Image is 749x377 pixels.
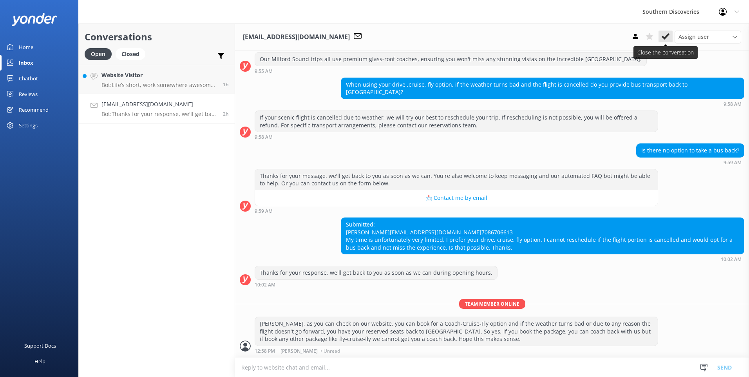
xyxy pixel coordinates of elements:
div: Help [34,353,45,369]
div: 09:59am 16-Aug-2025 (UTC +12:00) Pacific/Auckland [636,159,744,165]
div: Home [19,39,33,55]
h4: Website Visitor [101,71,217,80]
h2: Conversations [85,29,229,44]
div: Our Milford Sound trips all use premium glass-roof coaches, ensuring you won't miss any stunning ... [255,53,646,66]
div: 10:02am 16-Aug-2025 (UTC +12:00) Pacific/Auckland [341,256,744,262]
div: 09:58am 16-Aug-2025 (UTC +12:00) Pacific/Auckland [341,101,744,107]
div: Chatbot [19,71,38,86]
p: Bot: Thanks for your response, we'll get back to you as soon as we can during opening hours. [101,111,217,118]
div: If your scenic flight is cancelled due to weather, we will try our best to reschedule your trip. ... [255,111,658,132]
div: Is there no option to take a bus back? [637,144,744,157]
p: Bot: Life’s short, work somewhere awesome! Check out our current vacancies at [URL][DOMAIN_NAME]. [101,82,217,89]
span: Team member online [459,299,525,309]
strong: 12:58 PM [255,349,275,353]
div: Reviews [19,86,38,102]
a: Website VisitorBot:Life’s short, work somewhere awesome! Check out our current vacancies at [URL]... [79,65,235,94]
strong: 9:59 AM [724,160,742,165]
span: • Unread [320,349,340,353]
div: [PERSON_NAME], as you can check on our website, you can book for a Coach-Cruise-Fly option and if... [255,317,658,346]
div: 12:58pm 16-Aug-2025 (UTC +12:00) Pacific/Auckland [255,348,658,353]
h3: [EMAIL_ADDRESS][DOMAIN_NAME] [243,32,350,42]
div: Assign User [675,31,741,43]
div: 09:59am 16-Aug-2025 (UTC +12:00) Pacific/Auckland [255,208,658,214]
span: Assign user [678,33,709,41]
div: Thanks for your response, we'll get back to you as soon as we can during opening hours. [255,266,497,279]
div: Open [85,48,112,60]
div: Inbox [19,55,33,71]
div: Settings [19,118,38,133]
a: Open [85,49,116,58]
a: Closed [116,49,149,58]
div: Support Docs [24,338,56,353]
strong: 10:02 AM [721,257,742,262]
span: 10:02am 16-Aug-2025 (UTC +12:00) Pacific/Auckland [223,111,229,117]
a: [EMAIL_ADDRESS][DOMAIN_NAME] [390,228,481,236]
strong: 9:58 AM [255,135,273,140]
div: 09:55am 16-Aug-2025 (UTC +12:00) Pacific/Auckland [255,68,647,74]
button: 📩 Contact me by email [255,190,658,206]
a: [EMAIL_ADDRESS][DOMAIN_NAME]Bot:Thanks for your response, we'll get back to you as soon as we can... [79,94,235,123]
div: Closed [116,48,145,60]
span: 11:07am 16-Aug-2025 (UTC +12:00) Pacific/Auckland [223,81,229,88]
h4: [EMAIL_ADDRESS][DOMAIN_NAME] [101,100,217,109]
div: Thanks for your message, we'll get back to you as soon as we can. You're also welcome to keep mes... [255,169,658,190]
div: Submitted: [PERSON_NAME] 7086706613 My time is unfortunately very limited. I prefer your drive, c... [341,218,744,254]
div: 10:02am 16-Aug-2025 (UTC +12:00) Pacific/Auckland [255,282,498,287]
img: yonder-white-logo.png [12,13,57,26]
span: [PERSON_NAME] [280,349,318,353]
strong: 9:55 AM [255,69,273,74]
div: Recommend [19,102,49,118]
div: 09:58am 16-Aug-2025 (UTC +12:00) Pacific/Auckland [255,134,658,140]
div: When using your drive ,cruise, fly option, if the weather turns bad and the flight is cancelled d... [341,78,744,99]
strong: 10:02 AM [255,283,275,287]
strong: 9:59 AM [255,209,273,214]
strong: 9:58 AM [724,102,742,107]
